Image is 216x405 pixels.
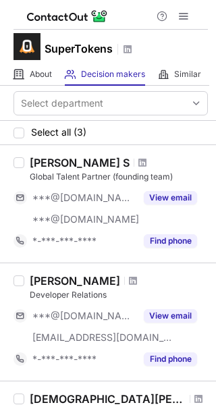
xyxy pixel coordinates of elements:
span: Similar [174,69,201,80]
div: [PERSON_NAME] S [30,156,130,169]
img: ContactOut v5.3.10 [27,8,108,24]
span: ***@[DOMAIN_NAME] [32,213,139,225]
h1: SuperTokens [45,40,113,57]
button: Reveal Button [144,309,197,323]
div: Global Talent Partner (founding team) [30,171,208,183]
span: ***@[DOMAIN_NAME] [32,192,136,204]
div: [PERSON_NAME] [30,274,120,288]
span: ***@[DOMAIN_NAME] [32,310,136,322]
button: Reveal Button [144,352,197,366]
span: About [30,69,52,80]
span: Select all (3) [31,127,86,138]
button: Reveal Button [144,234,197,248]
div: Select department [21,97,103,110]
span: Decision makers [81,69,145,80]
img: be8b1b2c3f7a8b9f9896c7d6805a26b5 [13,33,40,60]
span: [EMAIL_ADDRESS][DOMAIN_NAME] [32,331,173,344]
button: Reveal Button [144,191,197,205]
div: Developer Relations [30,289,208,301]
